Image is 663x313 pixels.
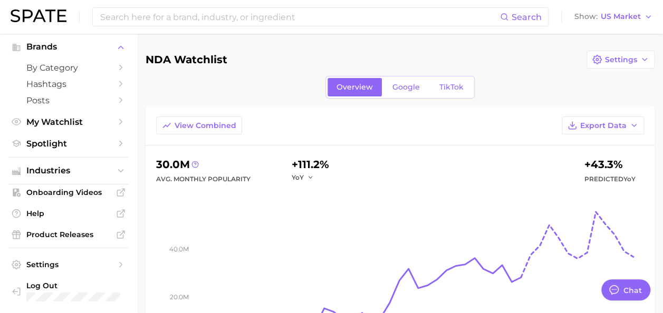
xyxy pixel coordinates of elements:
[337,83,373,92] span: Overview
[584,156,636,173] div: +43.3%
[169,245,189,253] tspan: 40.0m
[383,78,429,96] a: Google
[26,42,111,52] span: Brands
[512,12,542,22] span: Search
[574,14,598,19] span: Show
[292,173,304,182] span: YoY
[8,76,129,92] a: Hashtags
[11,9,66,22] img: SPATE
[26,79,111,89] span: Hashtags
[8,135,129,152] a: Spotlight
[392,83,420,92] span: Google
[8,257,129,272] a: Settings
[292,173,314,182] button: YoY
[26,117,111,127] span: My Watchlist
[175,121,236,130] span: View Combined
[8,184,129,200] a: Onboarding Videos
[8,92,129,109] a: Posts
[26,166,111,175] span: Industries
[26,209,111,218] span: Help
[8,114,129,130] a: My Watchlist
[146,54,227,65] h1: NDA Watchlist
[8,39,129,55] button: Brands
[26,230,111,239] span: Product Releases
[26,281,172,290] span: Log Out
[8,206,129,221] a: Help
[8,60,129,76] a: by Category
[8,278,129,305] a: Log out. Currently logged in with e-mail hstables@newdirectionsaromatics.com.
[292,156,329,173] div: +111.2%
[430,78,473,96] a: TikTok
[587,51,655,69] button: Settings
[601,14,641,19] span: US Market
[26,188,111,197] span: Onboarding Videos
[572,10,655,24] button: ShowUS Market
[439,83,464,92] span: TikTok
[26,63,111,73] span: by Category
[580,121,627,130] span: Export Data
[26,260,111,269] span: Settings
[8,163,129,179] button: Industries
[328,78,382,96] a: Overview
[26,95,111,105] span: Posts
[605,55,637,64] span: Settings
[156,156,251,173] div: 30.0m
[584,173,636,185] span: Predicted
[99,8,500,26] input: Search here for a brand, industry, or ingredient
[156,116,242,134] button: View Combined
[156,173,251,185] div: Avg. Monthly Popularity
[26,139,111,149] span: Spotlight
[623,175,636,183] span: YoY
[170,293,189,301] tspan: 20.0m
[562,116,644,134] button: Export Data
[8,227,129,242] a: Product Releases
